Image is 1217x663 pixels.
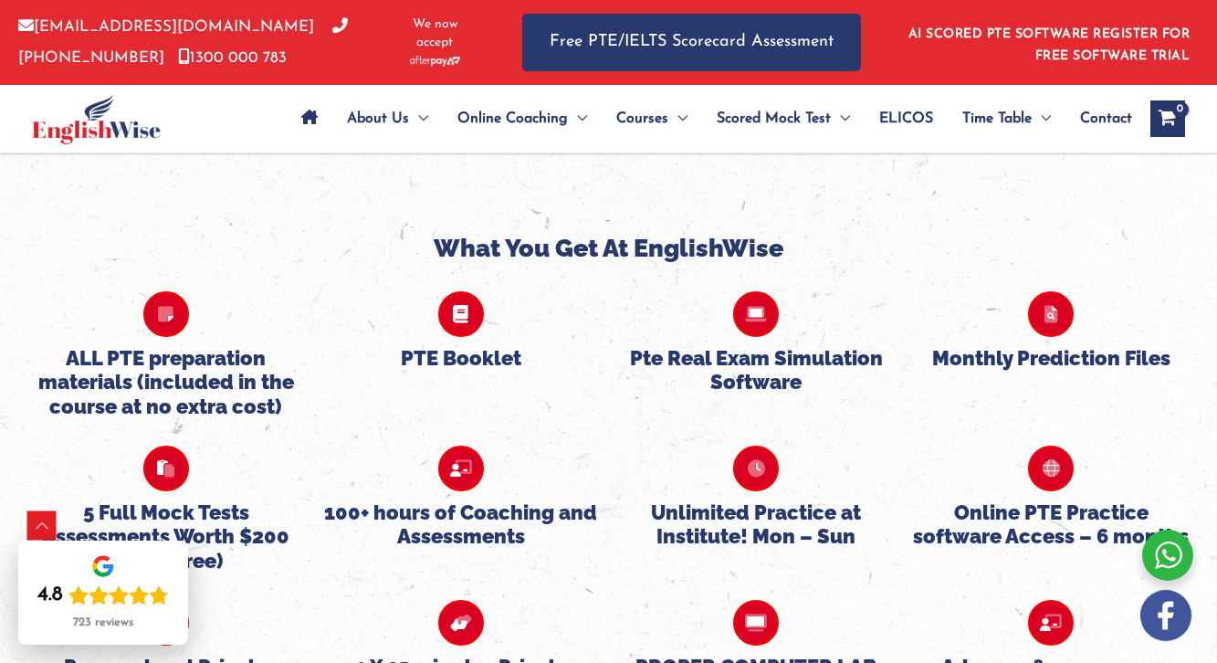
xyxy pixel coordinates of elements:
[865,87,948,151] a: ELICOS
[908,27,1191,63] a: AI SCORED PTE SOFTWARE REGISTER FOR FREE SOFTWARE TRIAL
[18,19,348,65] a: [PHONE_NUMBER]
[37,583,63,608] div: 4.8
[897,13,1199,72] aside: Header Widget 1
[178,50,287,66] a: 1300 000 783
[618,500,895,549] h5: Unlimited Practice at Institute! Mon – Sun
[568,87,587,151] span: Menu Toggle
[602,87,702,151] a: CoursesMenu Toggle
[702,87,865,151] a: Scored Mock TestMenu Toggle
[322,346,599,370] h5: PTE Booklet
[73,616,133,630] div: 723 reviews
[1140,590,1191,641] img: white-facebook.png
[332,87,443,151] a: About UsMenu Toggle
[18,234,1199,263] h4: What You Get At EnglishWise
[522,14,861,71] a: Free PTE/IELTS Scorecard Assessment
[347,87,409,151] span: About Us
[913,500,1190,549] h5: Online PTE Practice software Access – 6 months
[1032,87,1051,151] span: Menu Toggle
[18,19,314,35] a: [EMAIL_ADDRESS][DOMAIN_NAME]
[409,87,428,151] span: Menu Toggle
[1065,87,1132,151] a: Contact
[393,16,477,52] span: We now accept
[27,346,304,418] h5: ALL PTE preparation materials (included in the course at no extra cost)
[27,500,304,573] h5: 5 Full Mock Tests Assessments Worth $200 (100% Free)
[443,87,602,151] a: Online CoachingMenu Toggle
[32,94,161,144] img: cropped-ew-logo
[457,87,568,151] span: Online Coaching
[831,87,850,151] span: Menu Toggle
[322,500,599,549] h5: 100+ hours of Coaching and Assessments
[879,87,933,151] span: ELICOS
[717,87,831,151] span: Scored Mock Test
[287,87,1132,151] nav: Site Navigation: Main Menu
[668,87,687,151] span: Menu Toggle
[948,87,1065,151] a: Time TableMenu Toggle
[37,583,169,608] div: Rating: 4.8 out of 5
[962,87,1032,151] span: Time Table
[410,56,460,66] img: Afterpay-Logo
[913,346,1190,370] h5: Monthly Prediction Files
[616,87,668,151] span: Courses
[1080,87,1132,151] span: Contact
[1150,100,1185,137] a: View Shopping Cart, empty
[618,346,895,395] h5: Pte Real Exam Simulation Software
